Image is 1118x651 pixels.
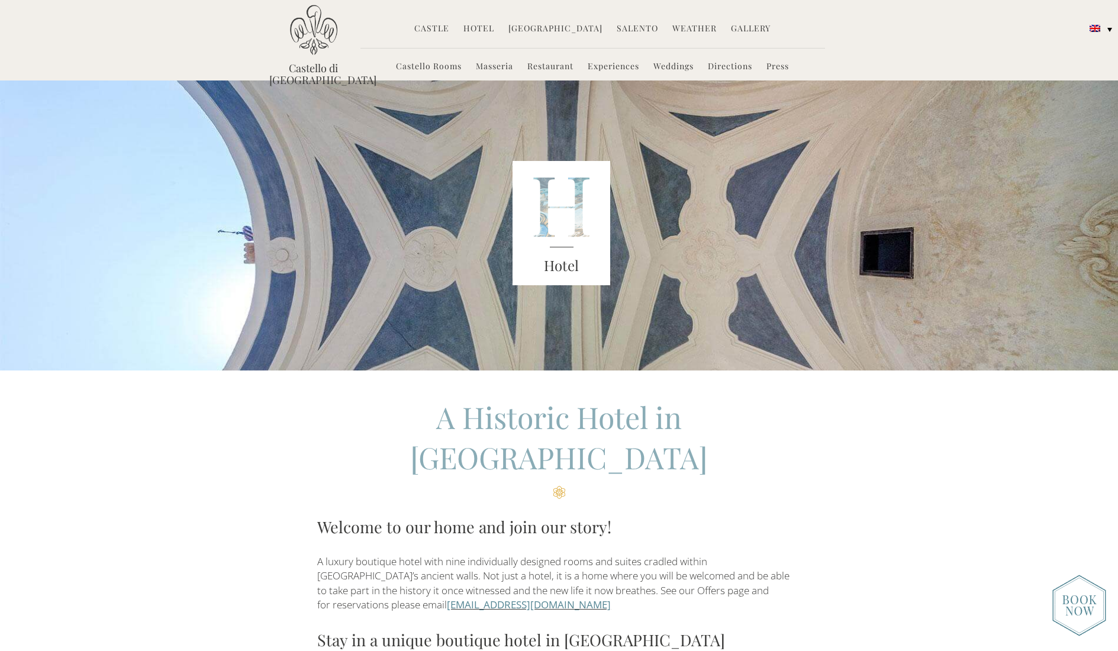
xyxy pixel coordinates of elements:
[414,22,449,36] a: Castle
[513,255,611,276] h3: Hotel
[463,22,494,36] a: Hotel
[396,60,462,74] a: Castello Rooms
[317,397,801,499] h2: A Historic Hotel in [GEOGRAPHIC_DATA]
[1090,25,1100,32] img: English
[653,60,694,74] a: Weddings
[672,22,717,36] a: Weather
[508,22,603,36] a: [GEOGRAPHIC_DATA]
[731,22,771,36] a: Gallery
[290,5,337,55] img: Castello di Ugento
[766,60,789,74] a: Press
[527,60,574,74] a: Restaurant
[513,161,611,285] img: castello_header_block.png
[588,60,639,74] a: Experiences
[269,62,358,86] a: Castello di [GEOGRAPHIC_DATA]
[447,598,611,611] a: [EMAIL_ADDRESS][DOMAIN_NAME]
[617,22,658,36] a: Salento
[317,555,801,612] p: A luxury boutique hotel with nine individually designed rooms and suites cradled within [GEOGRAPH...
[476,60,513,74] a: Masseria
[1052,575,1106,636] img: new-booknow.png
[708,60,752,74] a: Directions
[317,515,801,539] h3: Welcome to our home and join our story!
